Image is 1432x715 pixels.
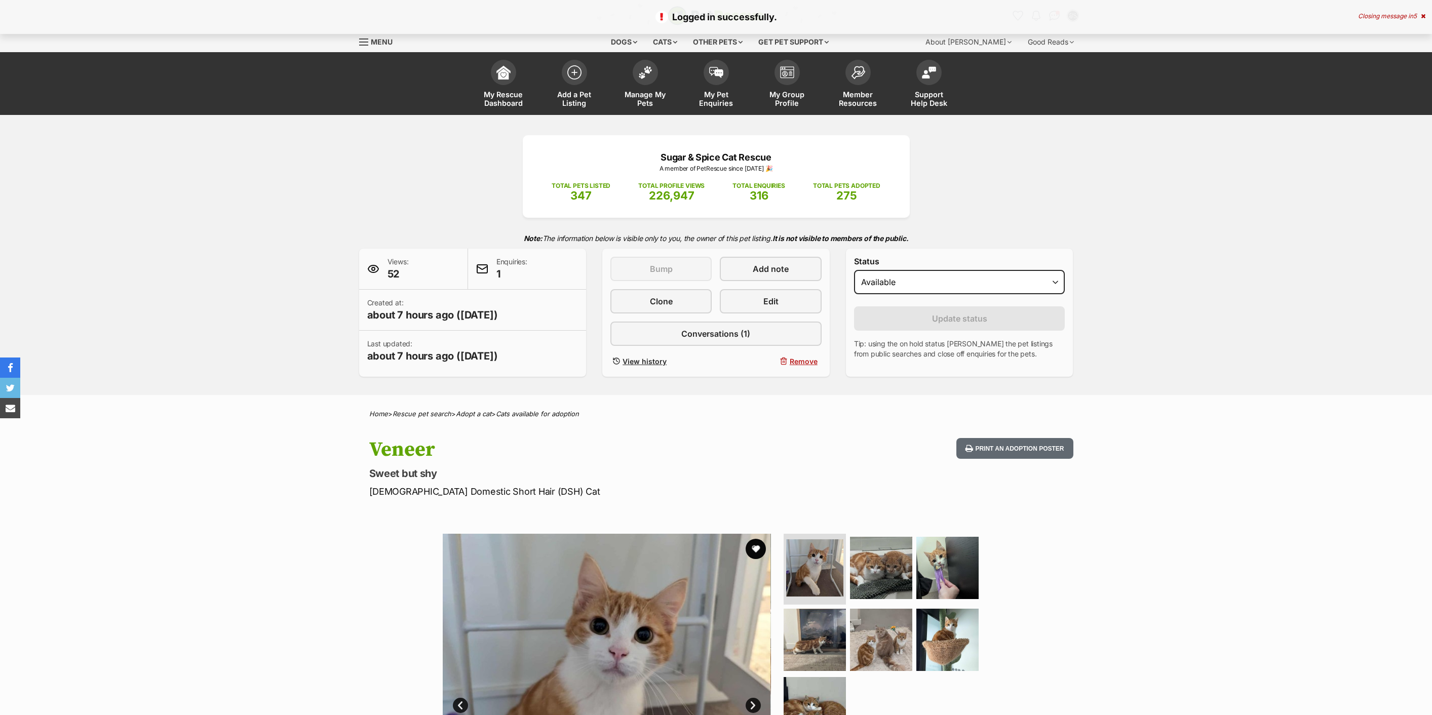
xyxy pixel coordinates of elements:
span: Clone [650,295,673,307]
a: Adopt a cat [456,410,491,418]
a: Manage My Pets [610,55,681,115]
p: Sweet but shy [369,466,798,481]
img: add-pet-listing-icon-0afa8454b4691262ce3f59096e99ab1cd57d4a30225e0717b998d2c9b9846f56.svg [567,65,582,80]
a: Support Help Desk [894,55,964,115]
a: Clone [610,289,712,313]
p: Logged in successfully. [10,10,1422,24]
span: 52 [388,267,409,281]
p: TOTAL ENQUIRIES [732,181,785,190]
img: Photo of Veneer [786,539,843,597]
div: Cats [646,32,684,52]
p: Views: [388,257,409,281]
p: Tip: using the on hold status [PERSON_NAME] the pet listings from public searches and close off e... [854,339,1065,359]
a: View history [610,354,712,369]
a: Rescue pet search [393,410,451,418]
button: Print an adoption poster [956,438,1073,459]
a: My Rescue Dashboard [468,55,539,115]
strong: It is not visible to members of the public. [772,234,909,243]
span: Edit [763,295,779,307]
a: Cats available for adoption [496,410,579,418]
p: The information below is visible only to you, the owner of this pet listing. [359,228,1073,249]
span: 226,947 [649,189,694,202]
div: > > > [344,410,1089,418]
span: My Group Profile [764,90,810,107]
a: Home [369,410,388,418]
span: Bump [650,263,673,275]
span: Add a Pet Listing [552,90,597,107]
span: 347 [570,189,592,202]
h1: Veneer [369,438,798,461]
span: Conversations (1) [681,328,750,340]
label: Status [854,257,1065,266]
img: member-resources-icon-8e73f808a243e03378d46382f2149f9095a855e16c252ad45f914b54edf8863c.svg [851,66,865,80]
img: dashboard-icon-eb2f2d2d3e046f16d808141f083e7271f6b2e854fb5c12c21221c1fb7104beca.svg [496,65,511,80]
p: Enquiries: [496,257,527,281]
button: favourite [746,539,766,559]
strong: Note: [524,234,543,243]
img: Photo of Veneer [916,609,979,671]
div: Other pets [686,32,750,52]
p: Sugar & Spice Cat Rescue [538,150,895,164]
span: Manage My Pets [623,90,668,107]
span: Menu [371,37,393,46]
img: Photo of Veneer [850,609,912,671]
p: TOTAL PETS ADOPTED [813,181,880,190]
div: Good Reads [1021,32,1081,52]
span: My Rescue Dashboard [481,90,526,107]
img: Photo of Veneer [850,537,912,599]
div: Get pet support [751,32,836,52]
span: 5 [1413,12,1417,20]
img: help-desk-icon-fdf02630f3aa405de69fd3d07c3f3aa587a6932b1a1747fa1d2bba05be0121f9.svg [922,66,936,78]
p: TOTAL PETS LISTED [552,181,610,190]
a: Conversations (1) [610,322,822,346]
span: 316 [750,189,768,202]
img: group-profile-icon-3fa3cf56718a62981997c0bc7e787c4b2cf8bcc04b72c1350f741eb67cf2f40e.svg [780,66,794,78]
img: manage-my-pets-icon-02211641906a0b7f246fdf0571729dbe1e7629f14944591b6c1af311fb30b64b.svg [638,66,652,79]
span: Remove [790,356,818,367]
img: Photo of Veneer [784,609,846,671]
button: Bump [610,257,712,281]
p: TOTAL PROFILE VIEWS [638,181,705,190]
span: about 7 hours ago ([DATE]) [367,349,498,363]
img: Photo of Veneer [916,537,979,599]
p: [DEMOGRAPHIC_DATA] Domestic Short Hair (DSH) Cat [369,485,798,498]
p: A member of PetRescue since [DATE] 🎉 [538,164,895,173]
span: Member Resources [835,90,881,107]
a: My Pet Enquiries [681,55,752,115]
span: 1 [496,267,527,281]
span: Update status [932,312,987,325]
button: Remove [720,354,821,369]
a: Add note [720,257,821,281]
span: Add note [753,263,789,275]
p: Last updated: [367,339,498,363]
a: My Group Profile [752,55,823,115]
p: Created at: [367,298,498,322]
div: About [PERSON_NAME] [918,32,1019,52]
span: My Pet Enquiries [693,90,739,107]
div: Dogs [604,32,644,52]
span: about 7 hours ago ([DATE]) [367,308,498,322]
span: 275 [836,189,857,202]
a: Member Resources [823,55,894,115]
a: Add a Pet Listing [539,55,610,115]
span: View history [623,356,667,367]
a: Menu [359,32,400,50]
a: Prev [453,698,468,713]
img: pet-enquiries-icon-7e3ad2cf08bfb03b45e93fb7055b45f3efa6380592205ae92323e6603595dc1f.svg [709,67,723,78]
a: Edit [720,289,821,313]
span: Support Help Desk [906,90,952,107]
div: Closing message in [1358,13,1425,20]
button: Update status [854,306,1065,331]
a: Next [746,698,761,713]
